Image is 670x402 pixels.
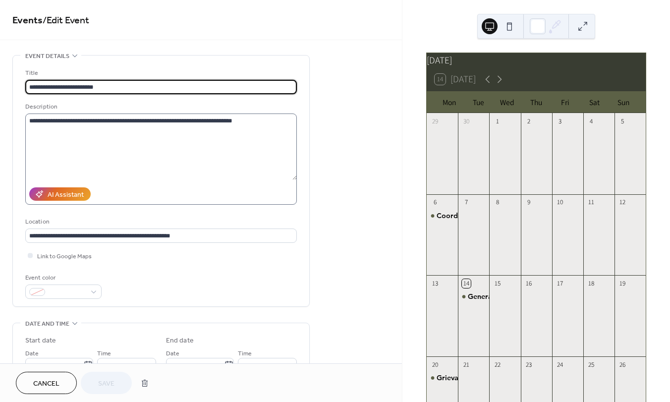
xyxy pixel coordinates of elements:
[522,92,551,113] div: Thu
[524,279,533,288] div: 16
[16,372,77,394] button: Cancel
[25,102,295,112] div: Description
[587,116,596,125] div: 4
[556,279,564,288] div: 17
[25,217,295,227] div: Location
[37,251,92,262] span: Link to Google Maps
[166,336,194,346] div: End date
[25,336,56,346] div: Start date
[427,211,458,221] div: Coordinated Bargaining
[556,116,564,125] div: 3
[25,68,295,78] div: Title
[437,373,499,383] div: Grievance Training
[430,360,439,369] div: 20
[435,92,464,113] div: Mon
[462,279,471,288] div: 14
[48,190,84,200] div: AI Assistant
[618,198,627,207] div: 12
[551,92,580,113] div: Fri
[238,348,252,359] span: Time
[43,11,89,30] span: / Edit Event
[462,360,471,369] div: 21
[430,116,439,125] div: 29
[618,279,627,288] div: 19
[587,198,596,207] div: 11
[462,198,471,207] div: 7
[618,360,627,369] div: 26
[493,198,502,207] div: 8
[97,348,111,359] span: Time
[430,279,439,288] div: 13
[493,92,522,113] div: Wed
[464,92,493,113] div: Tue
[524,198,533,207] div: 9
[458,291,489,301] div: General Membership Meeting
[524,360,533,369] div: 23
[430,198,439,207] div: 6
[493,279,502,288] div: 15
[468,291,567,301] div: General Membership Meeting
[493,116,502,125] div: 1
[556,360,564,369] div: 24
[437,211,517,221] div: Coordinated Bargaining
[493,360,502,369] div: 22
[29,187,91,201] button: AI Assistant
[166,348,179,359] span: Date
[25,273,100,283] div: Event color
[12,11,43,30] a: Events
[556,198,564,207] div: 10
[25,348,39,359] span: Date
[587,279,596,288] div: 18
[462,116,471,125] div: 30
[427,53,646,67] div: [DATE]
[33,379,59,389] span: Cancel
[524,116,533,125] div: 2
[25,319,69,329] span: Date and time
[609,92,638,113] div: Sun
[25,51,69,61] span: Event details
[618,116,627,125] div: 5
[580,92,609,113] div: Sat
[427,373,458,383] div: Grievance Training
[587,360,596,369] div: 25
